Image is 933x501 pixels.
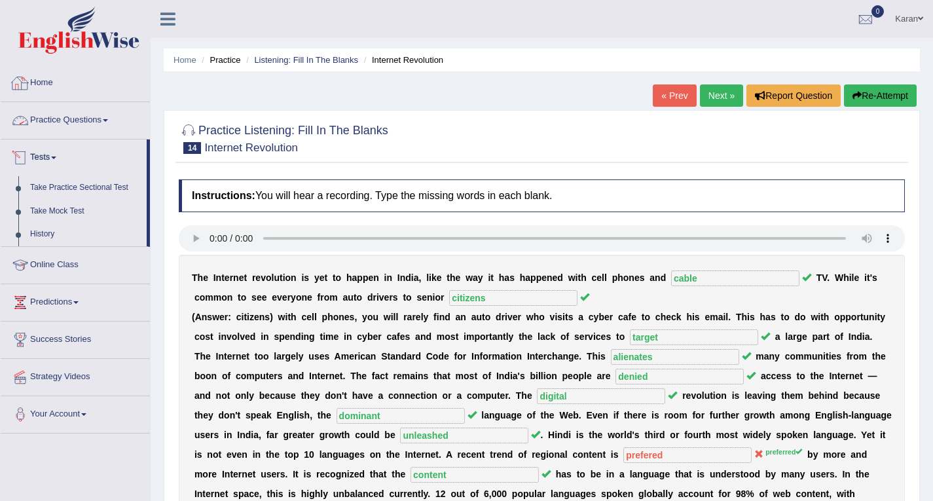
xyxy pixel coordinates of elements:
b: e [437,272,442,283]
b: n [338,312,344,322]
b: V [822,272,827,283]
b: n [263,331,269,342]
b: y [362,312,367,322]
b: f [433,312,437,322]
b: n [869,312,875,322]
b: c [194,331,200,342]
b: s [771,312,776,322]
b: e [344,312,350,322]
b: d [496,312,502,322]
b: e [631,312,636,322]
b: u [477,312,483,322]
b: e [282,292,287,303]
b: r [287,292,291,303]
a: Online Class [1,247,150,280]
b: i [555,312,557,322]
b: w [466,272,473,283]
b: m [213,292,221,303]
small: Internet Revolution [204,141,298,154]
b: o [200,331,206,342]
b: i [247,312,249,322]
b: e [541,272,547,283]
b: l [314,312,317,322]
b: e [239,272,244,283]
b: a [504,272,509,283]
b: n [460,312,466,322]
span: 0 [871,5,885,18]
b: c [591,272,596,283]
b: i [576,272,578,283]
button: Re-Attempt [844,84,917,107]
b: h [291,312,297,322]
b: l [395,312,398,322]
b: i [864,272,867,283]
b: l [272,272,274,283]
b: c [236,312,242,322]
b: i [488,272,490,283]
a: Tests [1,139,147,172]
b: I [213,272,216,283]
b: r [389,292,392,303]
b: o [200,292,206,303]
b: e [634,272,640,283]
a: Predictions [1,284,150,317]
b: v [379,292,384,303]
b: u [373,312,378,322]
b: c [301,312,306,322]
b: o [324,292,330,303]
b: r [373,292,376,303]
b: n [221,331,227,342]
b: o [435,292,441,303]
a: Listening: Fill In The Blanks [254,55,358,65]
b: b [598,312,604,322]
a: Practice Questions [1,102,150,135]
b: e [219,312,225,322]
b: v [550,312,555,322]
b: o [485,312,491,322]
b: i [301,272,304,283]
b: s [265,312,270,322]
b: h [741,312,747,322]
b: t [642,312,645,322]
b: e [307,292,312,303]
b: A [195,312,202,322]
b: d [367,292,373,303]
b: r [225,312,228,322]
b: w [568,272,576,283]
b: W [835,272,843,283]
b: T [192,272,198,283]
b: h [499,272,505,283]
b: r [441,292,444,303]
b: v [261,272,266,283]
b: o [623,272,629,283]
b: t [333,272,336,283]
b: o [367,312,373,322]
b: c [671,312,676,322]
b: a [765,312,771,322]
b: n [547,272,553,283]
b: d [661,272,667,283]
b: h [327,312,333,322]
b: i [433,292,435,303]
b: t [565,312,568,322]
b: o [336,272,342,283]
b: ) [270,312,273,322]
b: a [718,312,723,322]
b: l [237,331,240,342]
b: n [629,272,634,283]
b: z [249,312,254,322]
b: i [692,312,695,322]
b: u [864,312,869,322]
b: e [262,292,267,303]
b: p [845,312,851,322]
b: a [471,312,477,322]
b: t [482,312,485,322]
b: t [490,272,494,283]
b: s [557,312,562,322]
b: r [610,312,613,322]
b: T [816,272,822,283]
b: h [661,312,667,322]
b: a [525,272,530,283]
b: n [216,272,222,283]
b: s [207,312,212,322]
